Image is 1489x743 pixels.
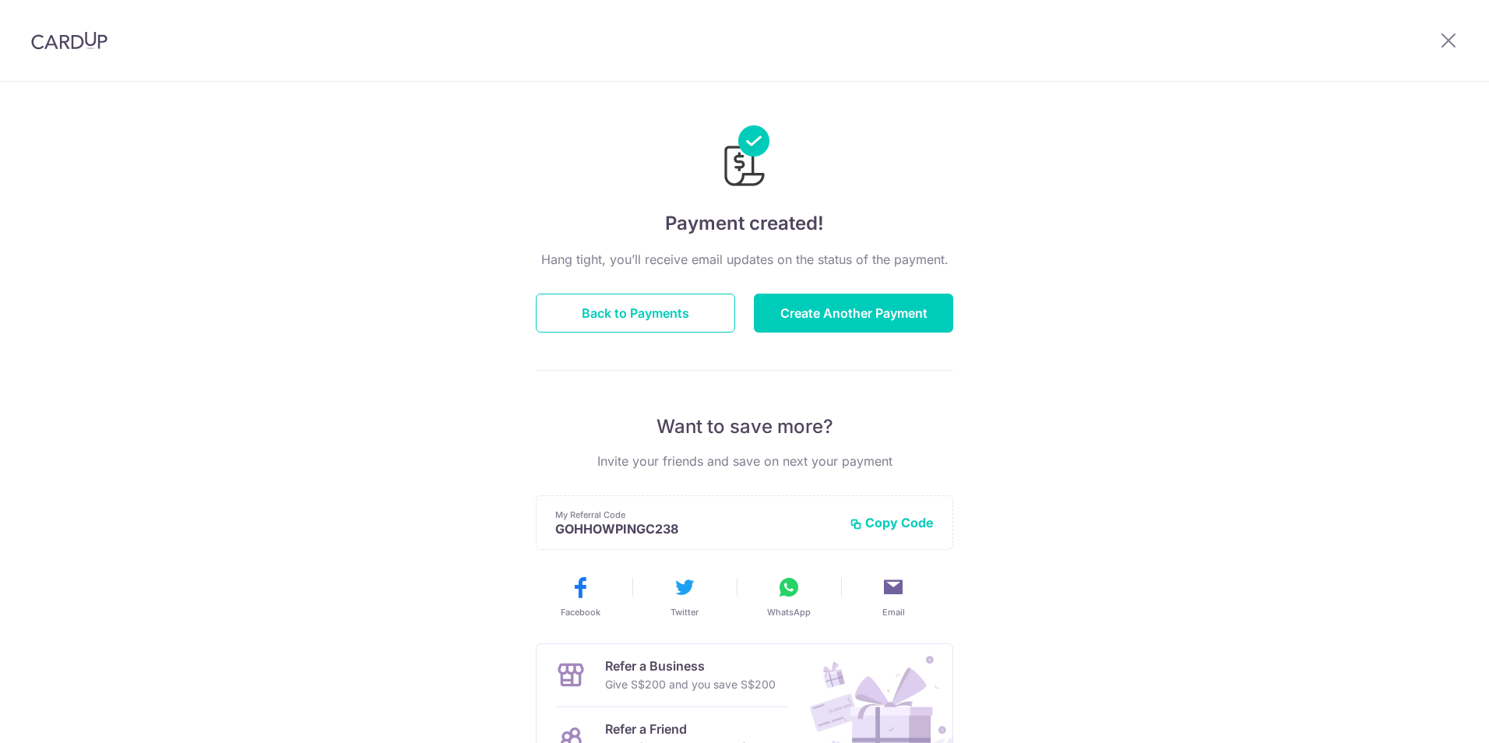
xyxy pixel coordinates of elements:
[555,521,837,537] p: GOHHOWPINGC238
[605,675,776,694] p: Give S$200 and you save S$200
[882,606,905,618] span: Email
[536,452,953,470] p: Invite your friends and save on next your payment
[605,657,776,675] p: Refer a Business
[605,720,762,738] p: Refer a Friend
[850,515,934,530] button: Copy Code
[754,294,953,333] button: Create Another Payment
[561,606,600,618] span: Facebook
[534,575,626,618] button: Facebook
[743,575,835,618] button: WhatsApp
[536,294,735,333] button: Back to Payments
[536,250,953,269] p: Hang tight, you’ll receive email updates on the status of the payment.
[767,606,811,618] span: WhatsApp
[671,606,699,618] span: Twitter
[555,509,837,521] p: My Referral Code
[720,125,769,191] img: Payments
[31,31,107,50] img: CardUp
[536,414,953,439] p: Want to save more?
[847,575,939,618] button: Email
[639,575,730,618] button: Twitter
[536,210,953,238] h4: Payment created!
